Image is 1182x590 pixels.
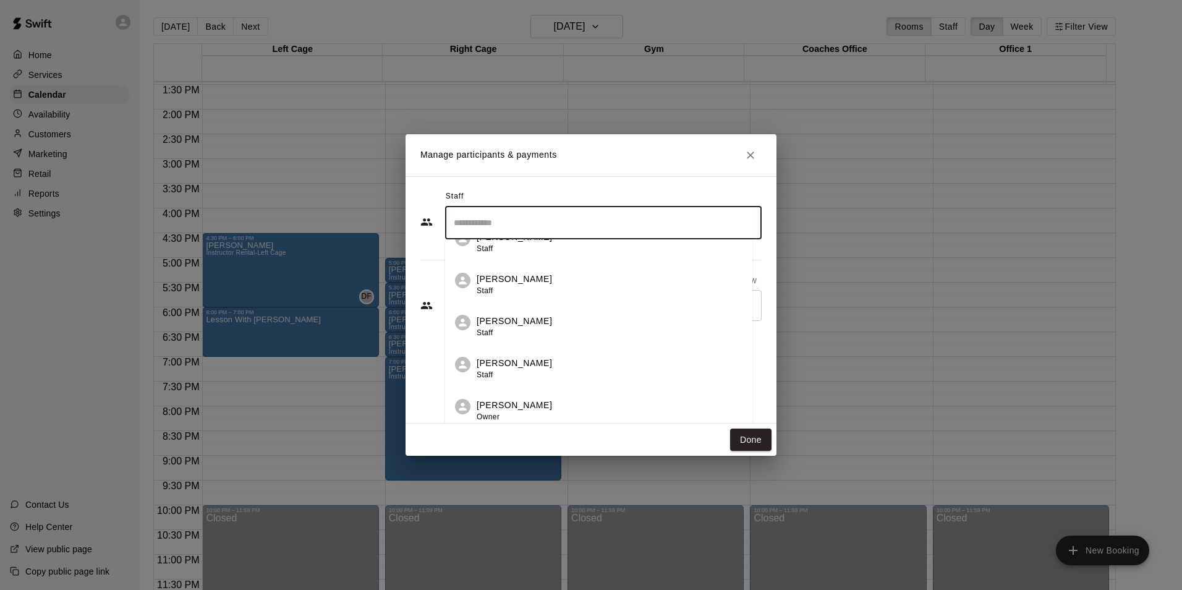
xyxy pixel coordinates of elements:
[455,273,470,288] div: Sean Logan
[477,328,493,337] span: Staff
[477,370,493,379] span: Staff
[739,144,762,166] button: Close
[477,315,552,328] p: [PERSON_NAME]
[455,315,470,330] div: Eric Williams
[477,244,493,253] span: Staff
[477,286,493,295] span: Staff
[455,399,470,414] div: David Fenton
[477,399,552,412] p: [PERSON_NAME]
[420,216,433,228] svg: Staff
[730,429,772,451] button: Done
[477,413,500,421] span: Owner
[477,273,552,286] p: [PERSON_NAME]
[477,357,552,370] p: [PERSON_NAME]
[455,357,470,372] div: AJ Blight
[446,187,464,207] span: Staff
[420,148,557,161] p: Manage participants & payments
[420,299,433,312] svg: Customers
[445,207,762,239] div: Search staff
